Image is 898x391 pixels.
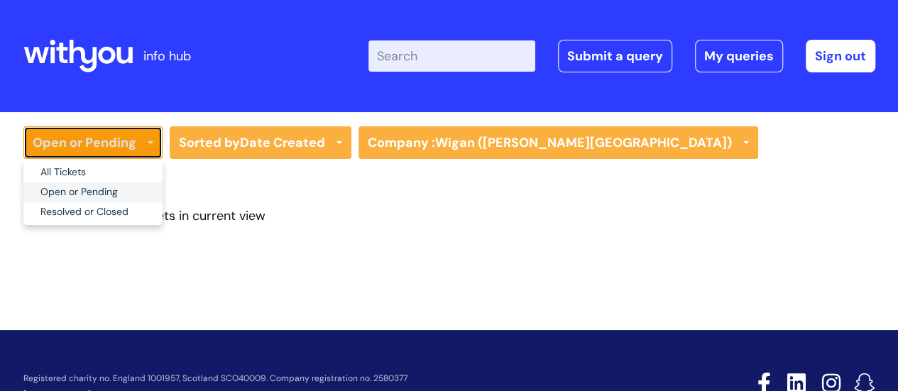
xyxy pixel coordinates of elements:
a: Resolved or Closed [23,202,163,222]
p: Registered charity no. England 1001957, Scotland SCO40009. Company registration no. 2580377 [23,374,657,383]
a: All Tickets [23,163,163,182]
a: Open or Pending [23,126,163,159]
a: Sign out [806,40,875,72]
a: My queries [695,40,783,72]
input: Search [368,40,535,72]
b: Date Created [240,134,325,151]
div: You don't have any tickets in current view [23,204,875,227]
div: | - [368,40,875,72]
p: info hub [143,45,191,67]
a: Sorted byDate Created [170,126,351,159]
strong: Wigan ([PERSON_NAME][GEOGRAPHIC_DATA]) [435,134,732,151]
a: Company :Wigan ([PERSON_NAME][GEOGRAPHIC_DATA]) [358,126,758,159]
a: Open or Pending [23,182,163,202]
a: Submit a query [558,40,672,72]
